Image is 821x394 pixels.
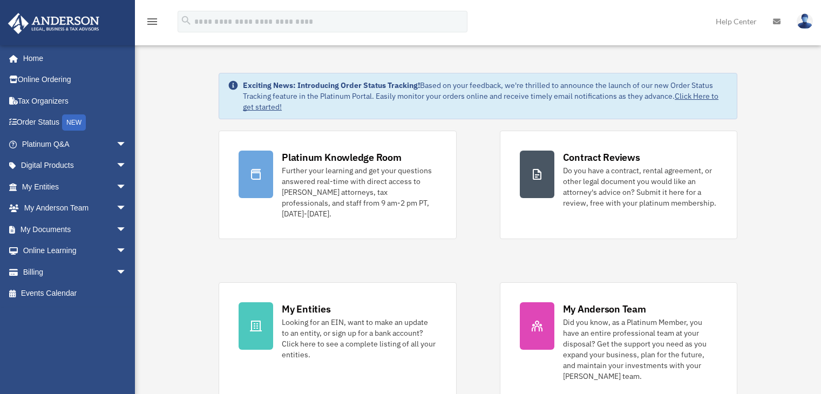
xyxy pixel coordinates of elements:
a: Billingarrow_drop_down [8,261,143,283]
a: Click Here to get started! [243,91,718,112]
a: Platinum Knowledge Room Further your learning and get your questions answered real-time with dire... [219,131,456,239]
div: My Anderson Team [563,302,646,316]
img: User Pic [797,13,813,29]
a: My Entitiesarrow_drop_down [8,176,143,198]
div: My Entities [282,302,330,316]
div: Looking for an EIN, want to make an update to an entity, or sign up for a bank account? Click her... [282,317,436,360]
span: arrow_drop_down [116,198,138,220]
a: Platinum Q&Aarrow_drop_down [8,133,143,155]
a: Events Calendar [8,283,143,304]
div: NEW [62,114,86,131]
a: Order StatusNEW [8,112,143,134]
div: Based on your feedback, we're thrilled to announce the launch of our new Order Status Tracking fe... [243,80,728,112]
div: Do you have a contract, rental agreement, or other legal document you would like an attorney's ad... [563,165,717,208]
a: Digital Productsarrow_drop_down [8,155,143,176]
div: Contract Reviews [563,151,640,164]
span: arrow_drop_down [116,155,138,177]
div: Did you know, as a Platinum Member, you have an entire professional team at your disposal? Get th... [563,317,717,382]
strong: Exciting News: Introducing Order Status Tracking! [243,80,420,90]
a: Online Ordering [8,69,143,91]
a: Tax Organizers [8,90,143,112]
i: menu [146,15,159,28]
span: arrow_drop_down [116,176,138,198]
img: Anderson Advisors Platinum Portal [5,13,103,34]
span: arrow_drop_down [116,240,138,262]
i: search [180,15,192,26]
div: Further your learning and get your questions answered real-time with direct access to [PERSON_NAM... [282,165,436,219]
span: arrow_drop_down [116,133,138,155]
div: Platinum Knowledge Room [282,151,402,164]
span: arrow_drop_down [116,261,138,283]
a: Online Learningarrow_drop_down [8,240,143,262]
a: menu [146,19,159,28]
span: arrow_drop_down [116,219,138,241]
a: My Anderson Teamarrow_drop_down [8,198,143,219]
a: Home [8,47,138,69]
a: Contract Reviews Do you have a contract, rental agreement, or other legal document you would like... [500,131,737,239]
a: My Documentsarrow_drop_down [8,219,143,240]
